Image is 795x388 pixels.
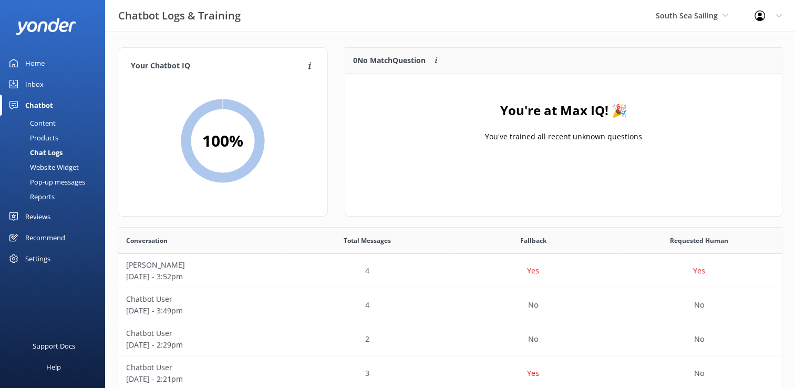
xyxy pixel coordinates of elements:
[500,100,627,120] h4: You're at Max IQ! 🎉
[344,236,391,246] span: Total Messages
[656,11,718,21] span: South Sea Sailing
[365,299,369,311] p: 4
[6,145,63,160] div: Chat Logs
[25,248,50,269] div: Settings
[6,160,79,175] div: Website Widget
[528,299,538,311] p: No
[694,333,704,345] p: No
[118,288,782,322] div: row
[520,236,546,246] span: Fallback
[6,175,85,189] div: Pop-up messages
[202,128,243,154] h2: 100 %
[25,206,50,227] div: Reviews
[6,175,105,189] a: Pop-up messages
[126,373,276,385] p: [DATE] - 2:21pm
[6,189,55,204] div: Reports
[6,116,56,130] div: Content
[6,116,105,130] a: Content
[694,299,704,311] p: No
[25,95,53,116] div: Chatbot
[126,362,276,373] p: Chatbot User
[126,328,276,339] p: Chatbot User
[126,293,276,305] p: Chatbot User
[118,254,782,288] div: row
[6,130,105,145] a: Products
[126,259,276,271] p: [PERSON_NAME]
[693,265,705,277] p: Yes
[131,60,305,72] h4: Your Chatbot IQ
[118,7,241,24] h3: Chatbot Logs & Training
[6,160,105,175] a: Website Widget
[365,333,369,345] p: 2
[527,265,539,277] p: Yes
[6,130,58,145] div: Products
[6,145,105,160] a: Chat Logs
[6,189,105,204] a: Reports
[126,339,276,351] p: [DATE] - 2:29pm
[528,333,538,345] p: No
[46,356,61,377] div: Help
[694,367,704,379] p: No
[126,305,276,316] p: [DATE] - 3:49pm
[345,74,782,179] div: grid
[118,322,782,356] div: row
[16,18,76,35] img: yonder-white-logo.png
[365,367,369,379] p: 3
[25,227,65,248] div: Recommend
[365,265,369,277] p: 4
[527,367,539,379] p: Yes
[126,271,276,282] p: [DATE] - 3:52pm
[353,55,426,66] p: 0 No Match Question
[33,335,75,356] div: Support Docs
[25,74,44,95] div: Inbox
[670,236,728,246] span: Requested Human
[485,131,642,142] p: You've trained all recent unknown questions
[126,236,168,246] span: Conversation
[25,53,45,74] div: Home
